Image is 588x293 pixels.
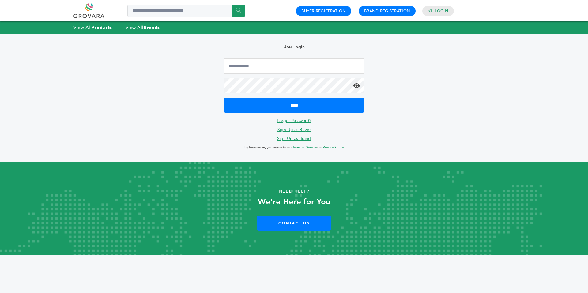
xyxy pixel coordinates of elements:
[258,196,330,207] strong: We’re Here for You
[323,145,344,150] a: Privacy Policy
[73,24,112,31] a: View AllProducts
[257,216,331,231] a: Contact Us
[283,44,305,50] b: User Login
[277,136,311,141] a: Sign Up as Brand
[277,127,311,133] a: Sign Up as Buyer
[301,8,346,14] a: Buyer Registration
[126,24,160,31] a: View AllBrands
[292,145,317,150] a: Terms of Service
[144,24,160,31] strong: Brands
[277,118,311,124] a: Forgot Password?
[435,8,448,14] a: Login
[127,5,245,17] input: Search a product or brand...
[224,78,364,93] input: Password
[92,24,112,31] strong: Products
[364,8,410,14] a: Brand Registration
[29,187,559,196] p: Need Help?
[224,144,364,151] p: By logging in, you agree to our and
[224,58,364,74] input: Email Address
